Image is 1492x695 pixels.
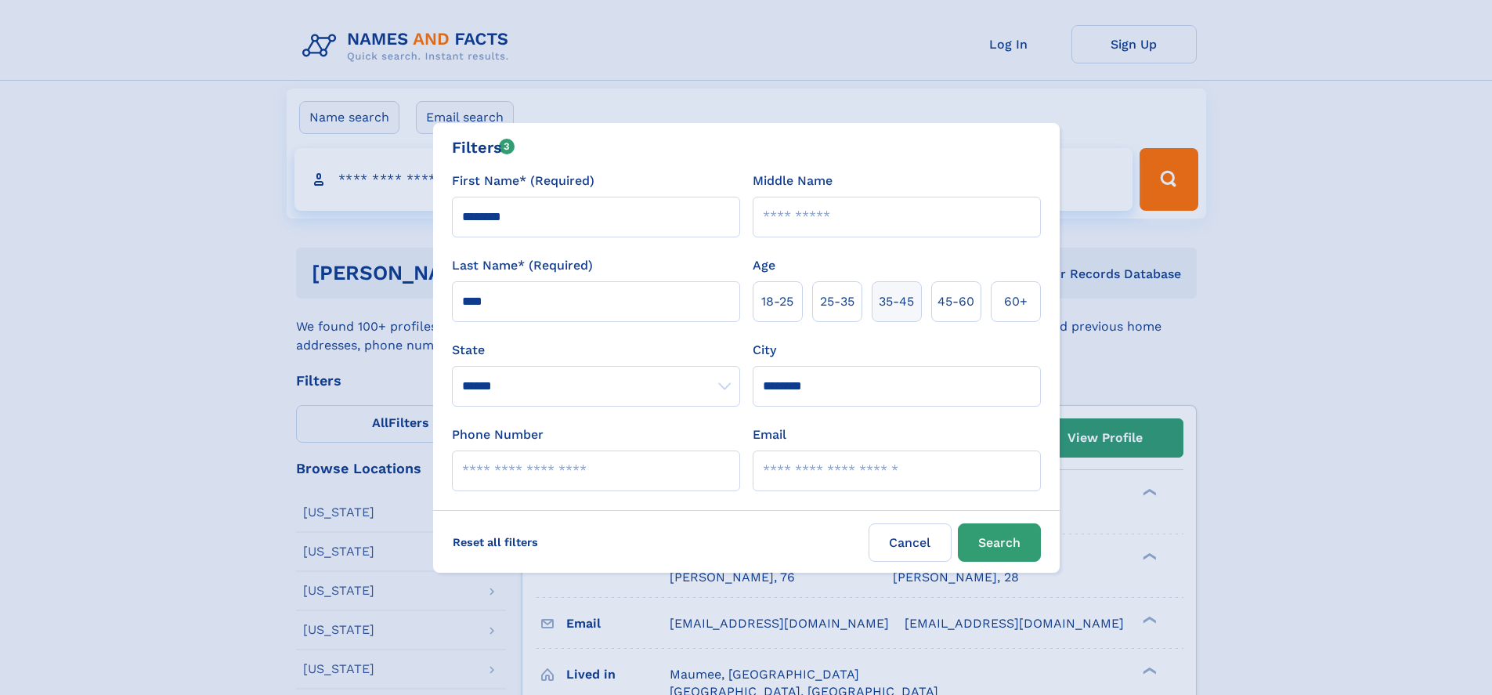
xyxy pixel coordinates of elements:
label: Phone Number [452,425,544,444]
label: Age [753,256,775,275]
label: Reset all filters [443,523,548,561]
label: Cancel [869,523,952,562]
label: Last Name* (Required) [452,256,593,275]
span: 60+ [1004,292,1028,311]
label: Email [753,425,786,444]
label: City [753,341,776,360]
span: 25‑35 [820,292,854,311]
button: Search [958,523,1041,562]
span: 35‑45 [879,292,914,311]
label: First Name* (Required) [452,172,594,190]
label: State [452,341,740,360]
div: Filters [452,136,515,159]
label: Middle Name [753,172,833,190]
span: 45‑60 [937,292,974,311]
span: 18‑25 [761,292,793,311]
